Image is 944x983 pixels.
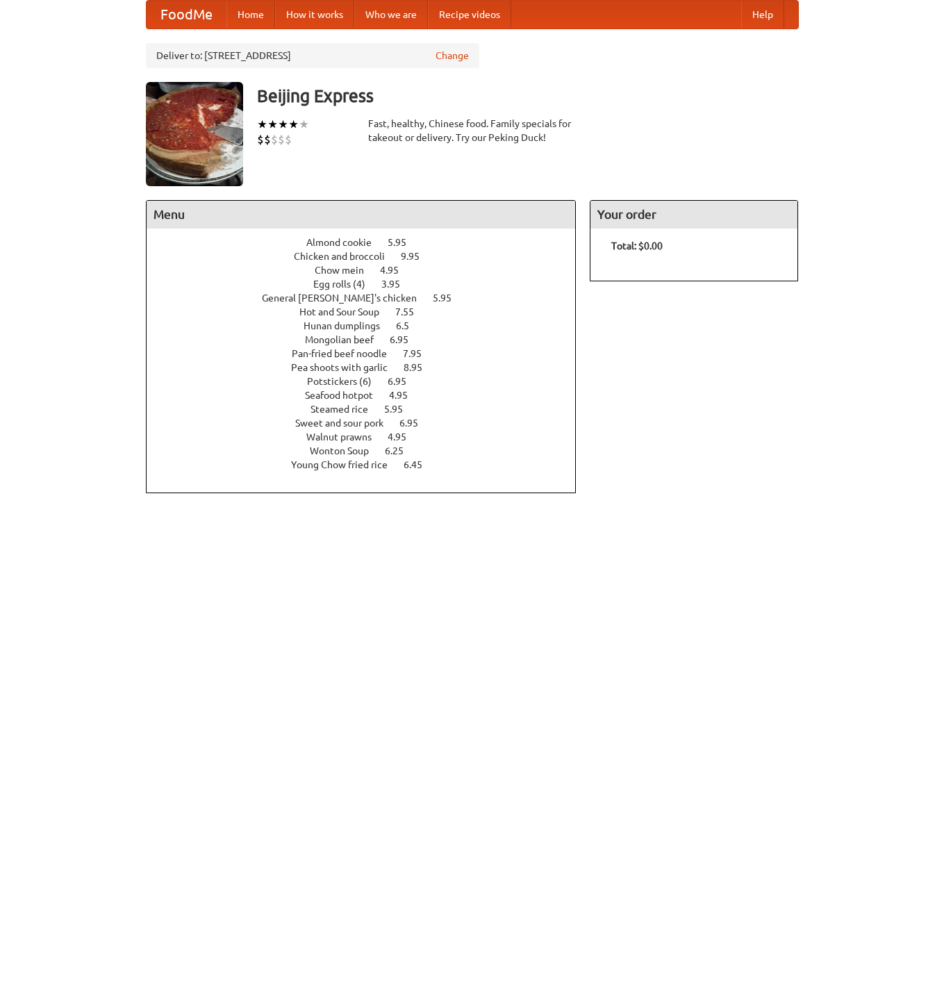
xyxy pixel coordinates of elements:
span: Potstickers (6) [307,376,386,387]
a: Mongolian beef 6.95 [305,334,434,345]
a: Recipe videos [428,1,511,28]
a: FoodMe [147,1,226,28]
a: Change [436,49,469,63]
span: 7.95 [403,348,436,359]
span: 6.45 [404,459,436,470]
img: angular.jpg [146,82,243,186]
h4: Your order [590,201,797,229]
a: Young Chow fried rice 6.45 [291,459,448,470]
li: $ [271,132,278,147]
a: Help [741,1,784,28]
span: 9.95 [401,251,433,262]
a: Hunan dumplings 6.5 [304,320,435,331]
li: ★ [267,117,278,132]
span: 4.95 [388,431,420,443]
li: ★ [299,117,309,132]
span: Seafood hotpot [305,390,387,401]
span: Pan-fried beef noodle [292,348,401,359]
span: Egg rolls (4) [313,279,379,290]
a: Steamed rice 5.95 [310,404,429,415]
a: Pea shoots with garlic 8.95 [291,362,448,373]
a: Egg rolls (4) 3.95 [313,279,426,290]
span: Hunan dumplings [304,320,394,331]
span: Hot and Sour Soup [299,306,393,317]
a: Home [226,1,275,28]
span: 3.95 [381,279,414,290]
a: General [PERSON_NAME]'s chicken 5.95 [262,292,477,304]
a: Potstickers (6) 6.95 [307,376,432,387]
h3: Beijing Express [257,82,799,110]
a: Walnut prawns 4.95 [306,431,432,443]
span: Wonton Soup [310,445,383,456]
span: 6.95 [399,418,432,429]
span: Almond cookie [306,237,386,248]
li: $ [264,132,271,147]
span: General [PERSON_NAME]'s chicken [262,292,431,304]
span: 6.95 [388,376,420,387]
span: 4.95 [389,390,422,401]
a: Sweet and sour pork 6.95 [295,418,444,429]
li: $ [257,132,264,147]
div: Deliver to: [STREET_ADDRESS] [146,43,479,68]
span: 6.5 [396,320,423,331]
a: Chow mein 4.95 [315,265,424,276]
span: 7.55 [395,306,428,317]
span: 5.95 [388,237,420,248]
a: Hot and Sour Soup 7.55 [299,306,440,317]
span: Young Chow fried rice [291,459,401,470]
li: $ [278,132,285,147]
span: 8.95 [404,362,436,373]
a: Who we are [354,1,428,28]
h4: Menu [147,201,576,229]
div: Fast, healthy, Chinese food. Family specials for takeout or delivery. Try our Peking Duck! [368,117,577,144]
span: Chow mein [315,265,378,276]
li: ★ [288,117,299,132]
a: Chicken and broccoli 9.95 [294,251,445,262]
b: Total: $0.00 [611,240,663,251]
a: Seafood hotpot 4.95 [305,390,433,401]
span: 5.95 [433,292,465,304]
span: 4.95 [380,265,413,276]
li: $ [285,132,292,147]
a: Wonton Soup 6.25 [310,445,429,456]
span: 6.95 [390,334,422,345]
span: Chicken and broccoli [294,251,399,262]
span: Steamed rice [310,404,382,415]
span: Mongolian beef [305,334,388,345]
span: 6.25 [385,445,417,456]
a: How it works [275,1,354,28]
li: ★ [278,117,288,132]
a: Almond cookie 5.95 [306,237,432,248]
li: ★ [257,117,267,132]
span: Walnut prawns [306,431,386,443]
a: Pan-fried beef noodle 7.95 [292,348,447,359]
span: Sweet and sour pork [295,418,397,429]
span: 5.95 [384,404,417,415]
span: Pea shoots with garlic [291,362,401,373]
